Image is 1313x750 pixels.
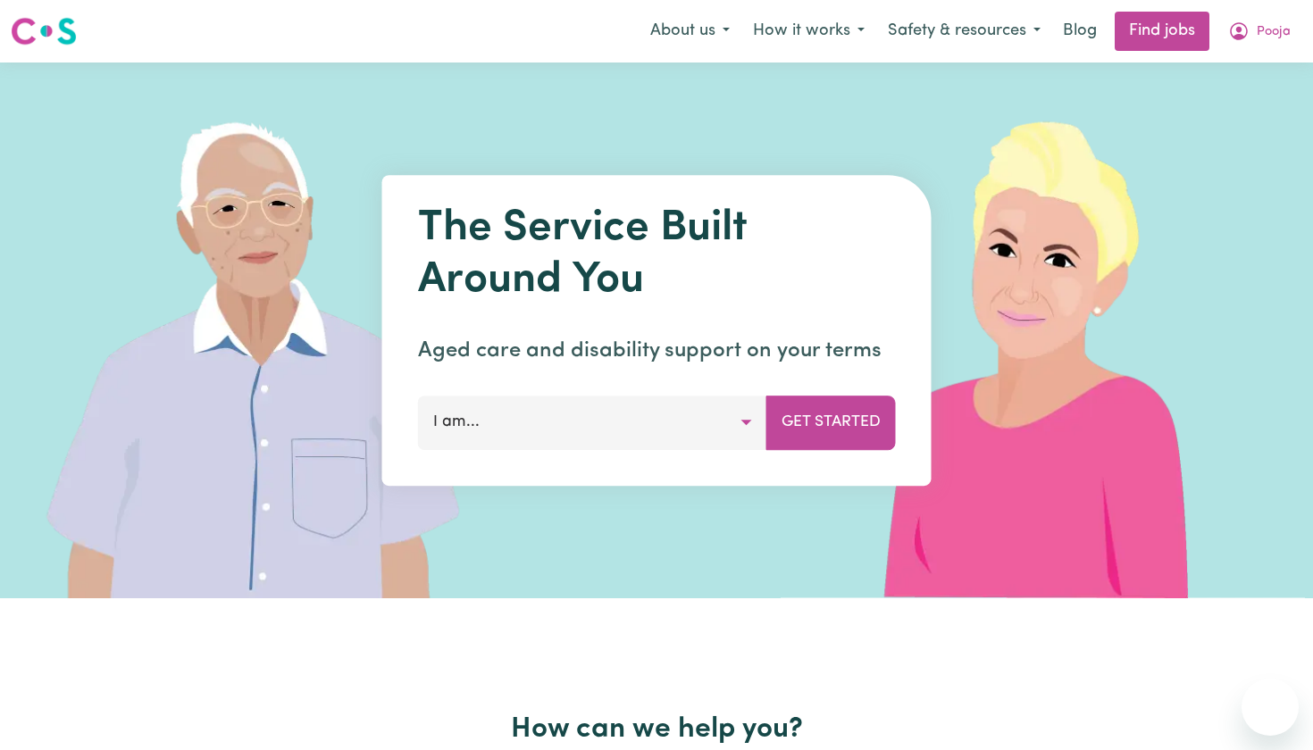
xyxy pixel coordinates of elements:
iframe: Button to launch messaging window [1242,679,1299,736]
button: Get Started [766,396,896,449]
button: I am... [418,396,767,449]
button: My Account [1217,12,1302,50]
button: Safety & resources [876,12,1052,50]
h2: How can we help you? [78,712,1235,746]
span: Pooja [1257,22,1291,42]
a: Careseekers logo [11,11,77,52]
button: How it works [741,12,876,50]
button: About us [639,12,741,50]
img: Careseekers logo [11,15,77,47]
p: Aged care and disability support on your terms [418,335,896,367]
h1: The Service Built Around You [418,204,896,306]
a: Find jobs [1115,12,1209,51]
a: Blog [1052,12,1108,51]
